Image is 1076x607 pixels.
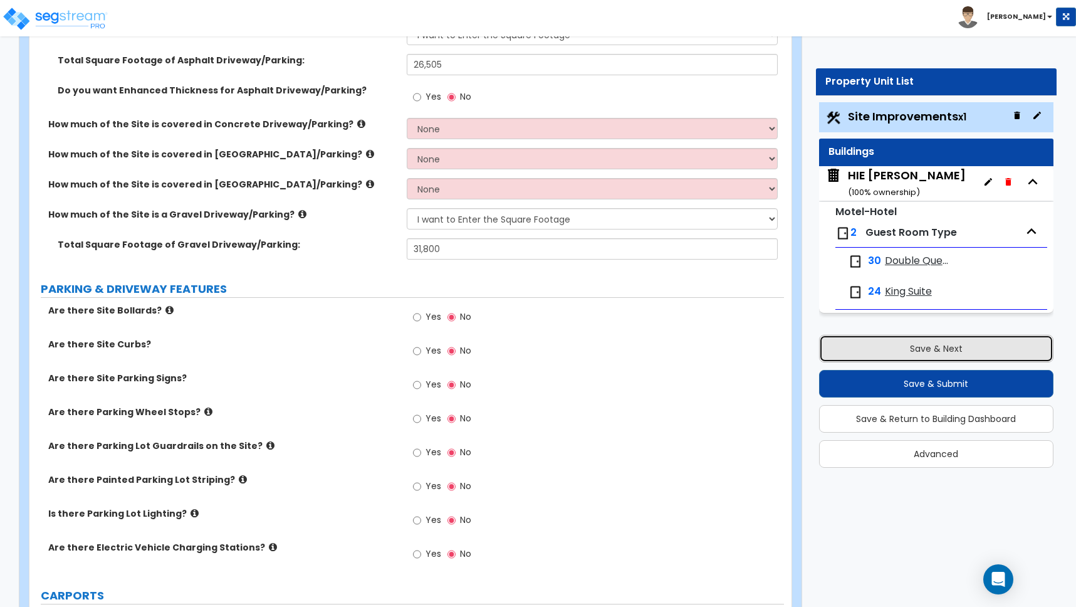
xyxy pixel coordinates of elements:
button: Save & Return to Building Dashboard [819,405,1053,433]
label: CARPORTS [41,588,784,604]
label: How much of the Site is covered in Concrete Driveway/Parking? [48,118,397,130]
input: No [447,480,456,494]
span: No [460,344,471,357]
input: No [447,412,456,426]
div: HIE [PERSON_NAME] [848,167,966,199]
label: Are there Site Curbs? [48,338,397,351]
span: No [460,412,471,425]
span: Yes [426,547,441,560]
input: Yes [413,446,421,460]
span: Yes [426,378,441,391]
span: King Suite [885,285,932,299]
input: Yes [413,480,421,494]
label: Are there Parking Lot Guardrails on the Site? [48,440,397,452]
input: No [447,378,456,392]
input: Yes [413,310,421,324]
i: click for more info! [191,509,199,518]
label: How much of the Site is covered in [GEOGRAPHIC_DATA]/Parking? [48,178,397,191]
div: Open Intercom Messenger [983,564,1013,594]
label: Are there Site Bollards? [48,304,397,317]
small: ( 100 % ownership) [848,186,920,198]
small: x1 [958,110,966,124]
span: Yes [426,412,441,425]
input: No [447,90,456,104]
span: Yes [426,310,441,323]
input: Yes [413,547,421,561]
span: Site Improvements [848,108,966,124]
i: click for more info! [357,119,365,129]
label: Total Square Footage of Gravel Driveway/Parking: [58,238,397,251]
label: Are there Painted Parking Lot Striping? [48,473,397,486]
span: No [460,310,471,323]
label: Do you want Enhanced Thickness for Asphalt Driveway/Parking? [58,84,397,97]
span: No [460,90,471,103]
b: [PERSON_NAME] [987,12,1046,21]
input: Yes [413,344,421,358]
span: Double Queen [885,254,951,268]
label: How much of the Site is covered in [GEOGRAPHIC_DATA]/Parking? [48,148,397,161]
img: door.png [835,226,850,241]
i: click for more info! [298,209,306,219]
span: 24 [868,285,881,299]
span: No [460,514,471,526]
label: Total Square Footage of Asphalt Driveway/Parking: [58,54,397,66]
button: Save & Submit [819,370,1053,398]
input: Yes [413,378,421,392]
div: Buildings [828,145,1044,159]
i: click for more info! [204,407,212,416]
label: How much of the Site is a Gravel Driveway/Parking? [48,208,397,221]
input: No [447,344,456,358]
span: 30 [868,254,881,268]
label: Are there Electric Vehicle Charging Stations? [48,541,397,554]
img: building.svg [825,167,842,184]
img: logo_pro_r.png [2,6,108,31]
label: PARKING & DRIVEWAY FEATURES [41,281,784,297]
img: door.png [848,254,863,269]
input: No [447,547,456,561]
label: Are there Site Parking Signs? [48,372,397,384]
label: Is there Parking Lot Lighting? [48,507,397,520]
button: Save & Next [819,335,1053,362]
span: No [460,480,471,492]
span: Guest Room Type [865,225,957,240]
i: click for more info! [165,305,174,315]
input: Yes [413,412,421,426]
i: click for more info! [266,441,274,450]
input: No [447,310,456,324]
span: Yes [426,514,441,526]
span: Yes [426,344,441,357]
small: Motel-Hotel [835,204,897,219]
input: Yes [413,514,421,527]
input: Yes [413,90,421,104]
span: 2 [850,225,857,240]
span: No [460,378,471,391]
img: Construction.png [825,110,842,126]
img: avatar.png [957,6,979,28]
i: click for more info! [366,179,374,189]
span: Yes [426,90,441,103]
i: click for more info! [269,542,277,552]
img: door.png [848,285,863,300]
span: Yes [426,480,441,492]
input: No [447,446,456,460]
span: No [460,446,471,458]
span: Yes [426,446,441,458]
span: No [460,547,471,560]
input: No [447,514,456,527]
button: Advanced [819,440,1053,468]
span: HIE O'Neill [825,167,966,199]
label: Are there Parking Wheel Stops? [48,406,397,418]
i: click for more info! [366,149,374,159]
i: click for more info! [239,475,247,484]
div: Property Unit List [825,75,1047,89]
